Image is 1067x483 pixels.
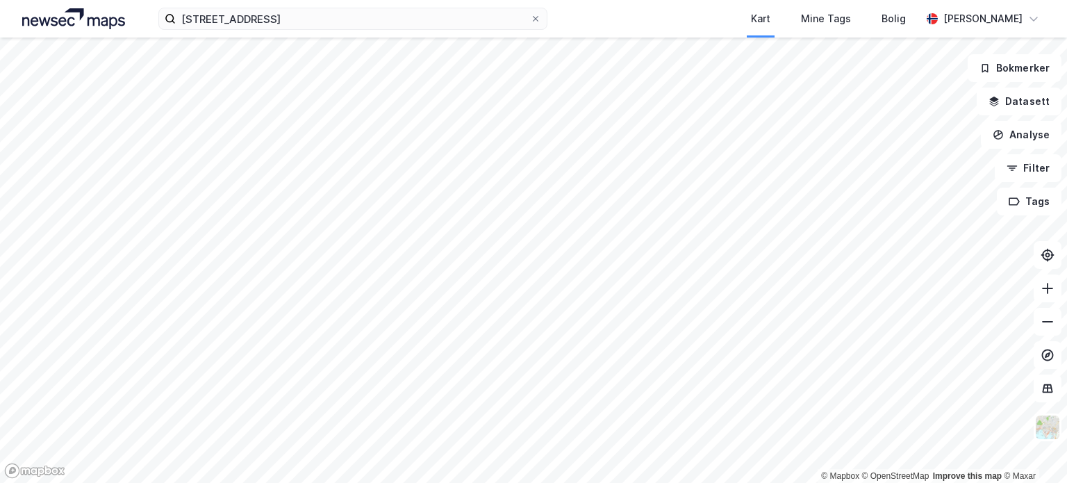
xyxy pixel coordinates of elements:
div: Bolig [882,10,906,27]
button: Filter [995,154,1061,182]
div: Mine Tags [801,10,851,27]
a: Improve this map [933,471,1002,481]
div: [PERSON_NAME] [943,10,1023,27]
a: OpenStreetMap [862,471,929,481]
div: Kart [751,10,770,27]
button: Datasett [977,88,1061,115]
img: Z [1034,414,1061,441]
iframe: Chat Widget [998,416,1067,483]
img: logo.a4113a55bc3d86da70a041830d287a7e.svg [22,8,125,29]
button: Bokmerker [968,54,1061,82]
input: Søk på adresse, matrikkel, gårdeiere, leietakere eller personer [176,8,530,29]
button: Tags [997,188,1061,215]
a: Mapbox [821,471,859,481]
a: Mapbox homepage [4,463,65,479]
div: Kontrollprogram for chat [998,416,1067,483]
button: Analyse [981,121,1061,149]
